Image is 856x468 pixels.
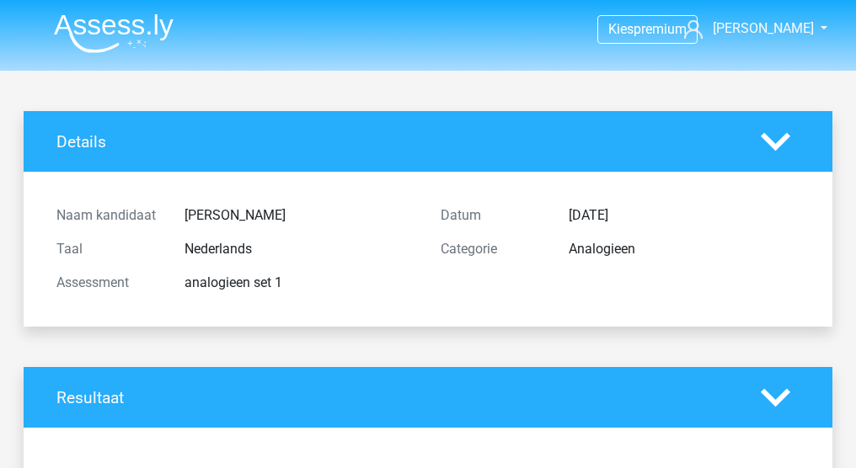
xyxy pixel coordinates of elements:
[56,132,736,152] h4: Details
[44,205,172,226] div: Naam kandidaat
[634,21,687,37] span: premium
[172,239,428,259] div: Nederlands
[172,273,428,293] div: analogieen set 1
[598,18,697,40] a: Kiespremium
[428,239,556,259] div: Categorie
[428,205,556,226] div: Datum
[556,205,812,226] div: [DATE]
[677,19,816,39] a: [PERSON_NAME]
[56,388,736,407] h4: Resultaat
[556,239,812,259] div: Analogieen
[172,205,428,226] div: [PERSON_NAME]
[44,273,172,293] div: Assessment
[608,21,634,37] span: Kies
[44,239,172,259] div: Taal
[713,20,814,36] span: [PERSON_NAME]
[54,13,174,53] img: Assessly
